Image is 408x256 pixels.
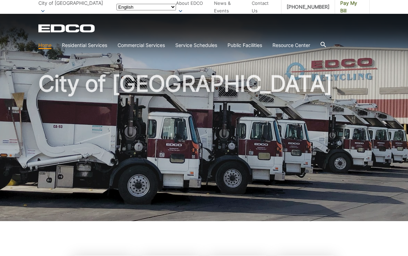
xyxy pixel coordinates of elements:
[117,4,176,10] select: Select a language
[228,41,262,49] a: Public Facilities
[38,24,96,32] a: EDCD logo. Return to the homepage.
[38,73,370,224] h1: City of [GEOGRAPHIC_DATA]
[38,41,52,49] a: Home
[272,41,310,49] a: Resource Center
[62,41,107,49] a: Residential Services
[175,41,217,49] a: Service Schedules
[118,41,165,49] a: Commercial Services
